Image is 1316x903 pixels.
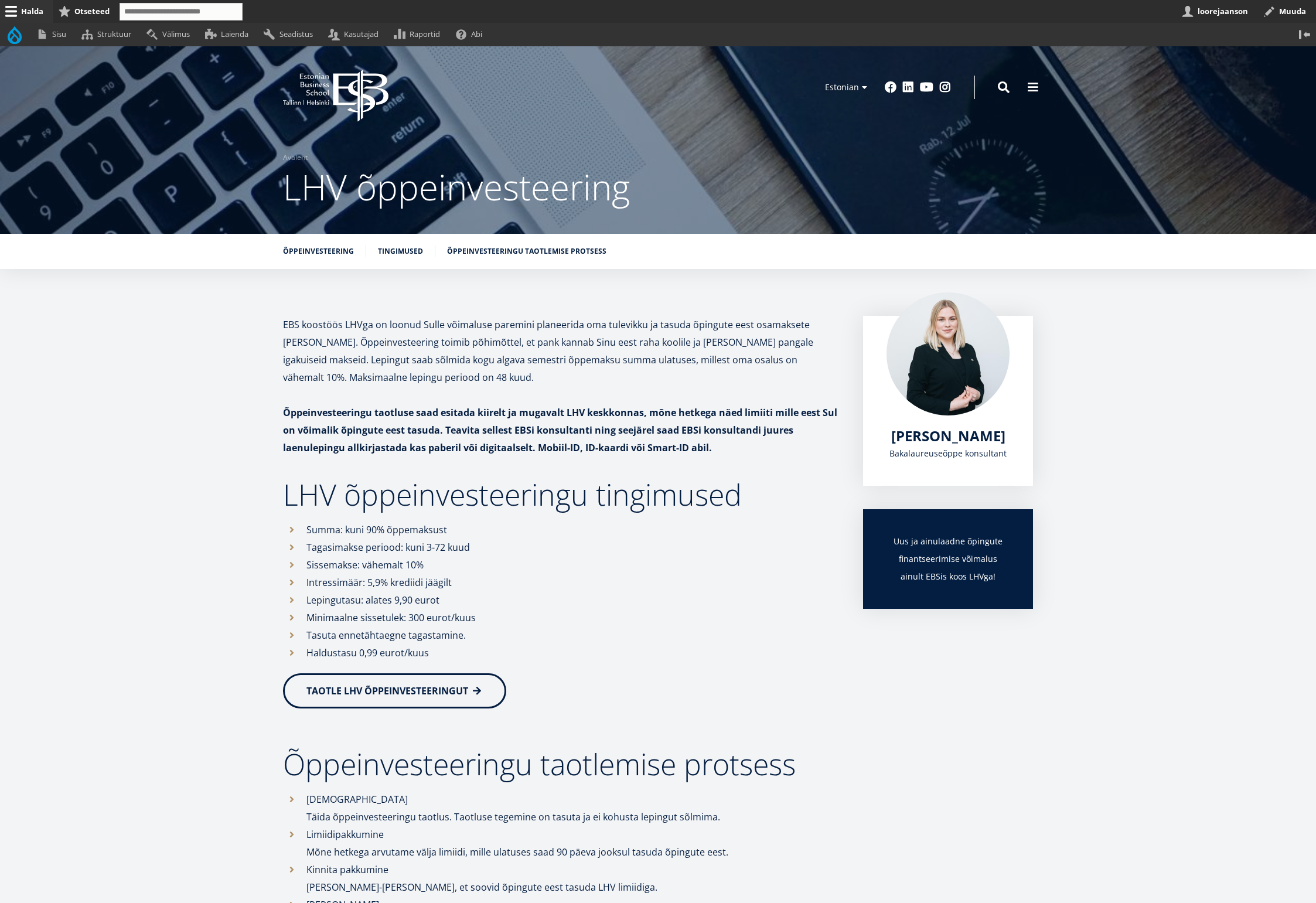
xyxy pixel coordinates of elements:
[283,673,506,708] a: TAOTLE LHV ÕPPEINVESTEERINGUT
[283,163,630,211] span: LHV õppeinvesteering
[258,23,323,46] a: Seadistus
[283,609,840,626] li: Minimaalne sissetulek: 300 eurot/kuus
[887,533,1010,585] h3: Uus ja ainulaadne õpingute finantseerimise võimalus ainult EBSis koos LHVga!
[902,81,914,93] a: Linkedin
[885,81,896,93] a: Facebook
[141,23,200,46] a: Välimus
[323,23,388,46] a: Kasutajad
[887,445,1010,462] div: Bakalaureuseõppe konsultant
[451,23,493,46] a: Abi
[283,826,840,861] li: Limiidipakkumine Mõne hetkega arvutame välja limiidi, mille ulatuses saad 90 päeva jooksul tasuda...
[283,644,840,662] li: Haldustasu 0,99 eurot/kuus
[200,23,258,46] a: Laienda
[389,23,451,46] a: Raportid
[283,556,840,574] li: Sissemakse: vähemalt 10%
[283,521,840,539] li: Summa: kuni 90% õppemaksust
[891,427,1005,445] a: [PERSON_NAME]
[283,316,840,386] p: EBS koostöös LHVga on loonud Sulle võimaluse paremini planeerida oma tulevikku ja tasuda õpingute...
[1293,23,1316,46] button: Vertikaalasend
[447,246,606,257] a: Õppeinvesteeringu taotlemise protsess
[283,406,837,454] strong: Õppeinvesteeringu taotluse saad esitada kiirelt ja mugavalt LHV keskkonnas, mõne hetkega näed lim...
[887,292,1010,415] img: Maria
[939,81,951,93] a: Instagram
[283,626,840,644] li: Tasuta ennetähtaegne tagastamine.
[283,539,840,556] li: Tagasimakse periood: kuni 3-72 kuud
[283,480,840,509] h2: LHV õppeinvesteeringu tingimused
[283,591,840,609] li: Lepingutasu: alates 9,90 eurot
[283,152,308,163] a: Avaleht
[920,81,933,93] a: Youtube
[283,790,840,826] li: [DEMOGRAPHIC_DATA] Täida õppeinvesteeringu taotlus. Taotluse tegemine on tasuta ja ei kohusta lep...
[283,861,840,896] li: Kinnita pakkumine [PERSON_NAME]-[PERSON_NAME], et soovid õpingute eest tasuda LHV limiidiga.
[306,684,468,697] span: TAOTLE LHV ÕPPEINVESTEERINGUT
[891,426,1005,445] span: [PERSON_NAME]
[31,23,76,46] a: Sisu
[283,749,840,779] h2: Õppeinvesteeringu taotlemise protsess
[283,574,840,591] li: Intressimäär: 5,9% krediidi jäägilt
[283,246,354,257] a: Õppeinvesteering
[378,246,423,257] a: Tingimused
[76,23,141,46] a: Struktuur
